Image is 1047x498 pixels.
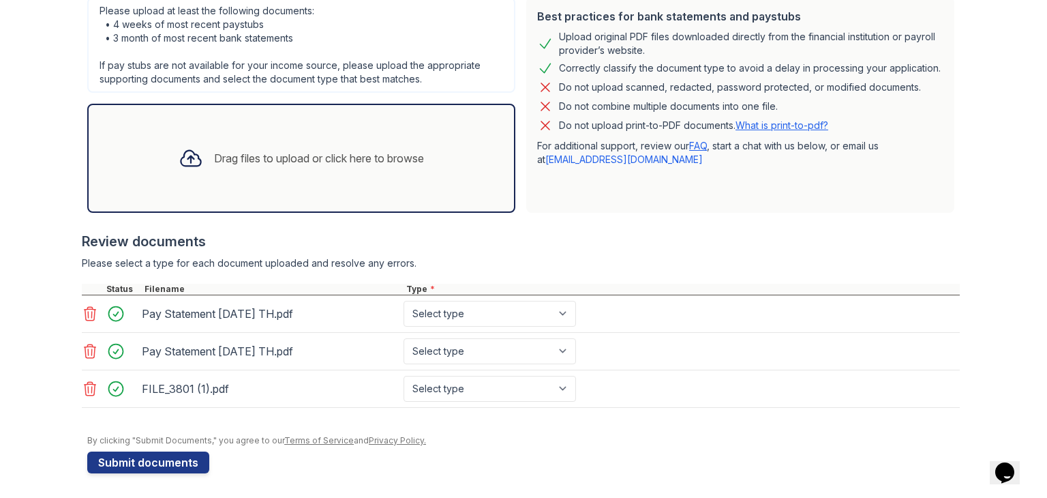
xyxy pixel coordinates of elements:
a: Privacy Policy. [369,435,426,445]
p: Do not upload print-to-PDF documents. [559,119,828,132]
div: FILE_3801 (1).pdf [142,378,398,400]
a: FAQ [689,140,707,151]
div: Type [404,284,960,295]
a: [EMAIL_ADDRESS][DOMAIN_NAME] [545,153,703,165]
div: Drag files to upload or click here to browse [214,150,424,166]
div: Pay Statement [DATE] TH.pdf [142,340,398,362]
div: Best practices for bank statements and paystubs [537,8,943,25]
div: Status [104,284,142,295]
iframe: chat widget [990,443,1033,484]
div: Upload original PDF files downloaded directly from the financial institution or payroll provider’... [559,30,943,57]
div: Pay Statement [DATE] TH.pdf [142,303,398,325]
div: By clicking "Submit Documents," you agree to our and [87,435,960,446]
div: Please select a type for each document uploaded and resolve any errors. [82,257,960,270]
button: Submit documents [87,452,209,473]
div: Do not combine multiple documents into one file. [559,98,778,115]
a: Terms of Service [284,435,354,445]
p: For additional support, review our , start a chat with us below, or email us at [537,139,943,166]
div: Correctly classify the document type to avoid a delay in processing your application. [559,60,941,76]
div: Filename [142,284,404,295]
div: Review documents [82,232,960,251]
a: What is print-to-pdf? [735,119,828,131]
div: Do not upload scanned, redacted, password protected, or modified documents. [559,79,921,96]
